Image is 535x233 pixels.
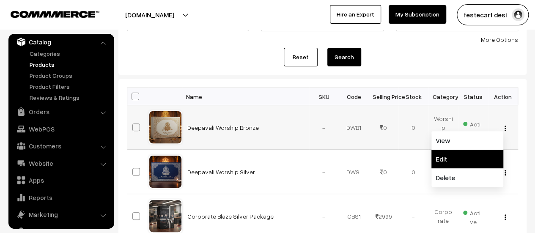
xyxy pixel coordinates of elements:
a: More Options [481,36,518,43]
button: Search [327,48,361,66]
a: Deepavali Worship Silver [187,168,255,175]
button: festecart desi [457,4,529,25]
span: Active [463,206,483,226]
a: Customers [11,138,111,154]
td: - [309,150,339,194]
button: [DOMAIN_NAME] [96,4,204,25]
td: Worship Bronze [428,105,458,150]
a: Products [27,60,111,69]
th: Selling Price [369,88,399,105]
a: Edit [431,150,503,168]
a: Categories [27,49,111,58]
a: Deepavali Worship Bronze [187,124,259,131]
td: DWS1 [339,150,369,194]
a: Hire an Expert [330,5,381,24]
th: Code [339,88,369,105]
th: Status [458,88,488,105]
span: Active [463,118,483,137]
a: Apps [11,173,111,188]
a: WebPOS [11,121,111,137]
th: Action [488,88,518,105]
a: Delete [431,168,503,187]
th: Category [428,88,458,105]
img: Menu [505,126,506,131]
a: Catalog [11,34,111,49]
td: 0 [369,150,399,194]
td: Worship Silver [428,150,458,194]
a: Marketing [11,207,111,222]
img: Menu [505,214,506,220]
td: 0 [398,150,428,194]
td: 0 [398,105,428,150]
a: Reset [284,48,318,66]
a: Reports [11,190,111,205]
a: Reviews & Ratings [27,93,111,102]
a: View [431,131,503,150]
a: Website [11,156,111,171]
th: Stock [398,88,428,105]
a: Product Filters [27,82,111,91]
td: DWB1 [339,105,369,150]
a: Corporate Blaze Silver Package [187,213,274,220]
img: user [512,8,524,21]
td: - [309,105,339,150]
img: Menu [505,170,506,175]
a: COMMMERCE [11,8,85,19]
a: Product Groups [27,71,111,80]
th: Name [182,88,309,105]
a: My Subscription [389,5,446,24]
a: Orders [11,104,111,119]
td: 0 [369,105,399,150]
img: COMMMERCE [11,11,99,17]
th: SKU [309,88,339,105]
